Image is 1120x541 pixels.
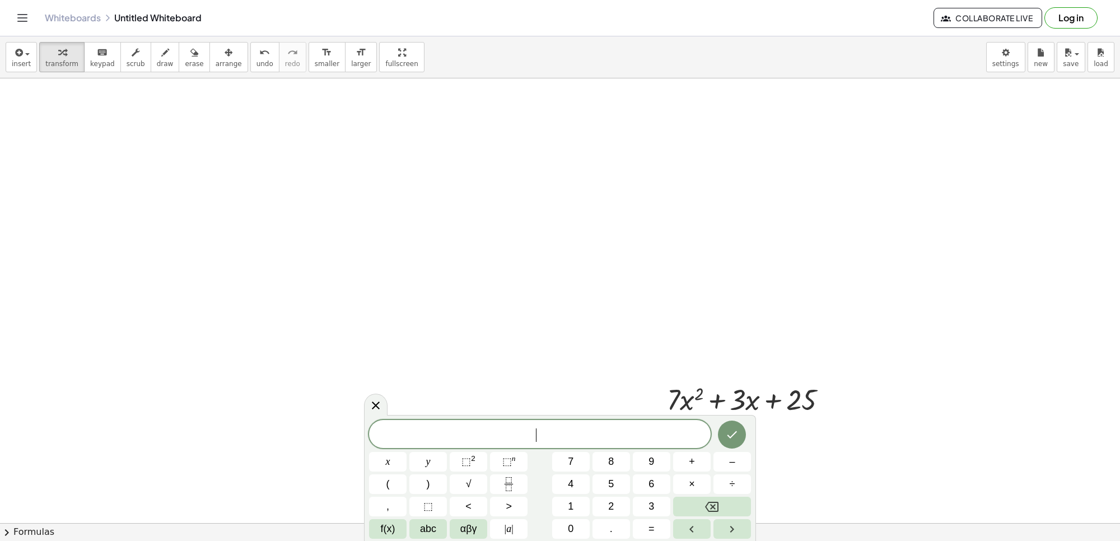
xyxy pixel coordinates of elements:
span: y [426,454,431,469]
button: Squared [450,452,487,472]
span: Collaborate Live [943,13,1033,23]
button: settings [986,42,1025,72]
button: insert [6,42,37,72]
span: transform [45,60,78,68]
button: scrub [120,42,151,72]
span: < [465,499,472,514]
span: 7 [568,454,573,469]
span: new [1034,60,1048,68]
button: Left arrow [673,519,711,539]
button: format_sizelarger [345,42,377,72]
button: 2 [592,497,630,516]
i: format_size [356,46,366,59]
button: format_sizesmaller [309,42,346,72]
button: save [1057,42,1085,72]
span: scrub [127,60,145,68]
button: Equals [633,519,670,539]
span: = [648,521,655,537]
button: Backspace [673,497,751,516]
span: , [386,499,389,514]
span: fullscreen [385,60,418,68]
button: Placeholder [409,497,447,516]
span: erase [185,60,203,68]
button: Absolute value [490,519,528,539]
button: , [369,497,407,516]
button: Plus [673,452,711,472]
a: Whiteboards [45,12,101,24]
button: 3 [633,497,670,516]
span: 8 [608,454,614,469]
span: + [689,454,695,469]
button: 0 [552,519,590,539]
i: keyboard [97,46,108,59]
button: 9 [633,452,670,472]
span: load [1094,60,1108,68]
button: 5 [592,474,630,494]
span: 9 [648,454,654,469]
button: 8 [592,452,630,472]
button: redoredo [279,42,306,72]
button: Done [718,421,746,449]
button: ( [369,474,407,494]
button: draw [151,42,180,72]
span: draw [157,60,174,68]
i: redo [287,46,298,59]
button: Fraction [490,474,528,494]
span: insert [12,60,31,68]
span: 1 [568,499,573,514]
button: Less than [450,497,487,516]
span: 2 [608,499,614,514]
span: keypad [90,60,115,68]
span: αβγ [460,521,477,537]
button: 4 [552,474,590,494]
button: Toggle navigation [13,9,31,27]
span: ÷ [730,477,735,492]
button: arrange [209,42,248,72]
span: save [1063,60,1079,68]
span: | [511,523,514,534]
button: Collaborate Live [934,8,1042,28]
span: x [386,454,390,469]
button: erase [179,42,209,72]
span: ) [427,477,430,492]
button: Times [673,474,711,494]
button: Right arrow [713,519,751,539]
span: | [505,523,507,534]
button: undoundo [250,42,279,72]
button: x [369,452,407,472]
button: Greater than [490,497,528,516]
span: √ [466,477,472,492]
span: 3 [648,499,654,514]
button: Minus [713,452,751,472]
button: Greek alphabet [450,519,487,539]
span: – [729,454,735,469]
button: fullscreen [379,42,424,72]
span: a [505,521,514,537]
span: ⬚ [502,456,512,467]
span: settings [992,60,1019,68]
span: arrange [216,60,242,68]
span: abc [420,521,436,537]
span: 0 [568,521,573,537]
span: × [689,477,695,492]
button: load [1088,42,1114,72]
button: keyboardkeypad [84,42,121,72]
span: . [610,521,613,537]
button: Divide [713,474,751,494]
button: 6 [633,474,670,494]
span: > [506,499,512,514]
span: 4 [568,477,573,492]
span: ⬚ [423,499,433,514]
span: smaller [315,60,339,68]
button: Log in [1044,7,1098,29]
button: y [409,452,447,472]
button: 7 [552,452,590,472]
span: ⬚ [461,456,471,467]
i: undo [259,46,270,59]
button: ) [409,474,447,494]
button: Superscript [490,452,528,472]
i: format_size [321,46,332,59]
span: ( [386,477,390,492]
button: Square root [450,474,487,494]
button: new [1028,42,1054,72]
